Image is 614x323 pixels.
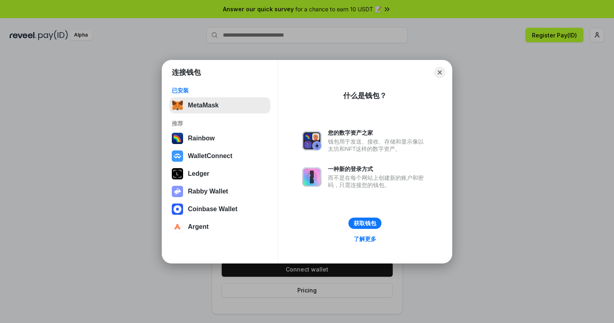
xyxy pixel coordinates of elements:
img: svg+xml,%3Csvg%20width%3D%2228%22%20height%3D%2228%22%20viewBox%3D%220%200%2028%2028%22%20fill%3D... [172,150,183,162]
div: 钱包用于发送、接收、存储和显示像以太坊和NFT这样的数字资产。 [328,138,428,152]
div: Rainbow [188,135,215,142]
img: svg+xml,%3Csvg%20xmlns%3D%22http%3A%2F%2Fwww.w3.org%2F2000%2Fsvg%22%20fill%3D%22none%22%20viewBox... [302,167,321,187]
button: Rabby Wallet [169,183,270,200]
div: 已安装 [172,87,268,94]
div: MetaMask [188,102,218,109]
div: 您的数字资产之家 [328,129,428,136]
img: svg+xml,%3Csvg%20xmlns%3D%22http%3A%2F%2Fwww.w3.org%2F2000%2Fsvg%22%20fill%3D%22none%22%20viewBox... [302,131,321,150]
button: Coinbase Wallet [169,201,270,217]
button: Rainbow [169,130,270,146]
a: 了解更多 [349,234,381,244]
div: 一种新的登录方式 [328,165,428,173]
div: 了解更多 [354,235,376,243]
div: Ledger [188,170,209,177]
button: Close [434,67,445,78]
button: WalletConnect [169,148,270,164]
div: WalletConnect [188,152,233,160]
img: svg+xml,%3Csvg%20width%3D%2228%22%20height%3D%2228%22%20viewBox%3D%220%200%2028%2028%22%20fill%3D... [172,204,183,215]
button: 获取钱包 [348,218,381,229]
img: svg+xml,%3Csvg%20fill%3D%22none%22%20height%3D%2233%22%20viewBox%3D%220%200%2035%2033%22%20width%... [172,100,183,111]
button: Ledger [169,166,270,182]
button: Argent [169,219,270,235]
img: svg+xml,%3Csvg%20width%3D%2228%22%20height%3D%2228%22%20viewBox%3D%220%200%2028%2028%22%20fill%3D... [172,221,183,232]
div: 什么是钱包？ [343,91,387,101]
button: MetaMask [169,97,270,113]
img: svg+xml,%3Csvg%20xmlns%3D%22http%3A%2F%2Fwww.w3.org%2F2000%2Fsvg%22%20fill%3D%22none%22%20viewBox... [172,186,183,197]
img: svg+xml,%3Csvg%20width%3D%22120%22%20height%3D%22120%22%20viewBox%3D%220%200%20120%20120%22%20fil... [172,133,183,144]
img: svg+xml,%3Csvg%20xmlns%3D%22http%3A%2F%2Fwww.w3.org%2F2000%2Fsvg%22%20width%3D%2228%22%20height%3... [172,168,183,179]
h1: 连接钱包 [172,68,201,77]
div: 推荐 [172,120,268,127]
div: 获取钱包 [354,220,376,227]
div: Coinbase Wallet [188,206,237,213]
div: Argent [188,223,209,230]
div: Rabby Wallet [188,188,228,195]
div: 而不是在每个网站上创建新的账户和密码，只需连接您的钱包。 [328,174,428,189]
